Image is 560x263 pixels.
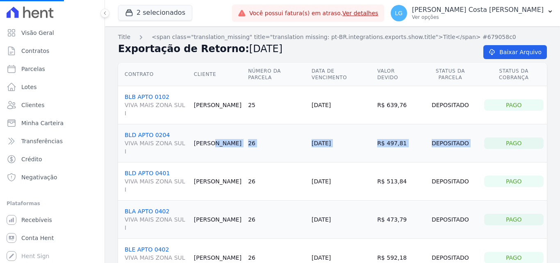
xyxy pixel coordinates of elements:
[118,5,192,21] button: 2 selecionados
[484,214,544,225] div: Pago
[423,214,477,225] div: Depositado
[3,230,101,246] a: Conta Hent
[420,63,480,86] th: Status da Parcela
[308,201,374,239] td: [DATE]
[191,86,245,124] td: [PERSON_NAME]
[484,137,544,149] div: Pago
[484,176,544,187] div: Pago
[3,97,101,113] a: Clientes
[249,43,282,55] span: [DATE]
[245,201,308,239] td: 26
[21,119,64,127] span: Minha Carteira
[21,47,49,55] span: Contratos
[423,99,477,111] div: Depositado
[374,201,420,239] td: R$ 473,79
[125,215,187,232] span: VIVA MAIS ZONA SUL I
[412,6,544,14] p: [PERSON_NAME] Costa [PERSON_NAME]
[125,139,187,156] span: VIVA MAIS ZONA SUL I
[412,14,544,21] p: Ver opções
[423,137,477,149] div: Depositado
[3,151,101,167] a: Crédito
[21,65,45,73] span: Parcelas
[125,94,187,117] a: BLB APTO 0102VIVA MAIS ZONA SUL I
[3,25,101,41] a: Visão Geral
[191,162,245,201] td: [PERSON_NAME]
[395,10,403,16] span: LG
[374,63,420,86] th: Valor devido
[484,99,544,111] div: Pago
[118,41,470,56] h2: Exportação de Retorno:
[191,201,245,239] td: [PERSON_NAME]
[21,173,57,181] span: Negativação
[21,216,52,224] span: Recebíveis
[342,10,378,16] a: Ver detalhes
[118,63,191,86] th: Contrato
[3,79,101,95] a: Lotes
[21,101,44,109] span: Clientes
[125,170,187,194] a: BLD APTO 0401VIVA MAIS ZONA SUL I
[118,33,130,41] a: Title
[245,162,308,201] td: 26
[118,33,547,41] nav: Breadcrumb
[483,45,547,59] a: Baixar Arquivo
[21,29,54,37] span: Visão Geral
[308,86,374,124] td: [DATE]
[3,115,101,131] a: Minha Carteira
[3,169,101,185] a: Negativação
[152,33,516,41] a: <span class="translation_missing" title="translation missing: pt-BR.integrations.exports.show.tit...
[374,86,420,124] td: R$ 639,76
[7,199,98,208] div: Plataformas
[423,176,477,187] div: Depositado
[118,34,130,40] span: translation missing: pt-BR.integrations.exports.index.title
[125,208,187,232] a: BLA APTO 0402VIVA MAIS ZONA SUL I
[374,124,420,162] td: R$ 497,81
[125,132,187,156] a: BLD APTO 0204VIVA MAIS ZONA SUL I
[21,137,63,145] span: Transferências
[308,162,374,201] td: [DATE]
[125,177,187,194] span: VIVA MAIS ZONA SUL I
[21,155,42,163] span: Crédito
[191,124,245,162] td: [PERSON_NAME]
[191,63,245,86] th: Cliente
[374,162,420,201] td: R$ 513,84
[21,234,54,242] span: Conta Hent
[245,63,308,86] th: Número da Parcela
[308,124,374,162] td: [DATE]
[245,124,308,162] td: 26
[3,61,101,77] a: Parcelas
[3,133,101,149] a: Transferências
[21,83,37,91] span: Lotes
[481,63,547,86] th: Status da Cobrança
[245,86,308,124] td: 25
[384,2,560,25] button: LG [PERSON_NAME] Costa [PERSON_NAME] Ver opções
[308,63,374,86] th: Data de Vencimento
[3,43,101,59] a: Contratos
[125,101,187,117] span: VIVA MAIS ZONA SUL I
[249,9,378,18] span: Você possui fatura(s) em atraso.
[3,212,101,228] a: Recebíveis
